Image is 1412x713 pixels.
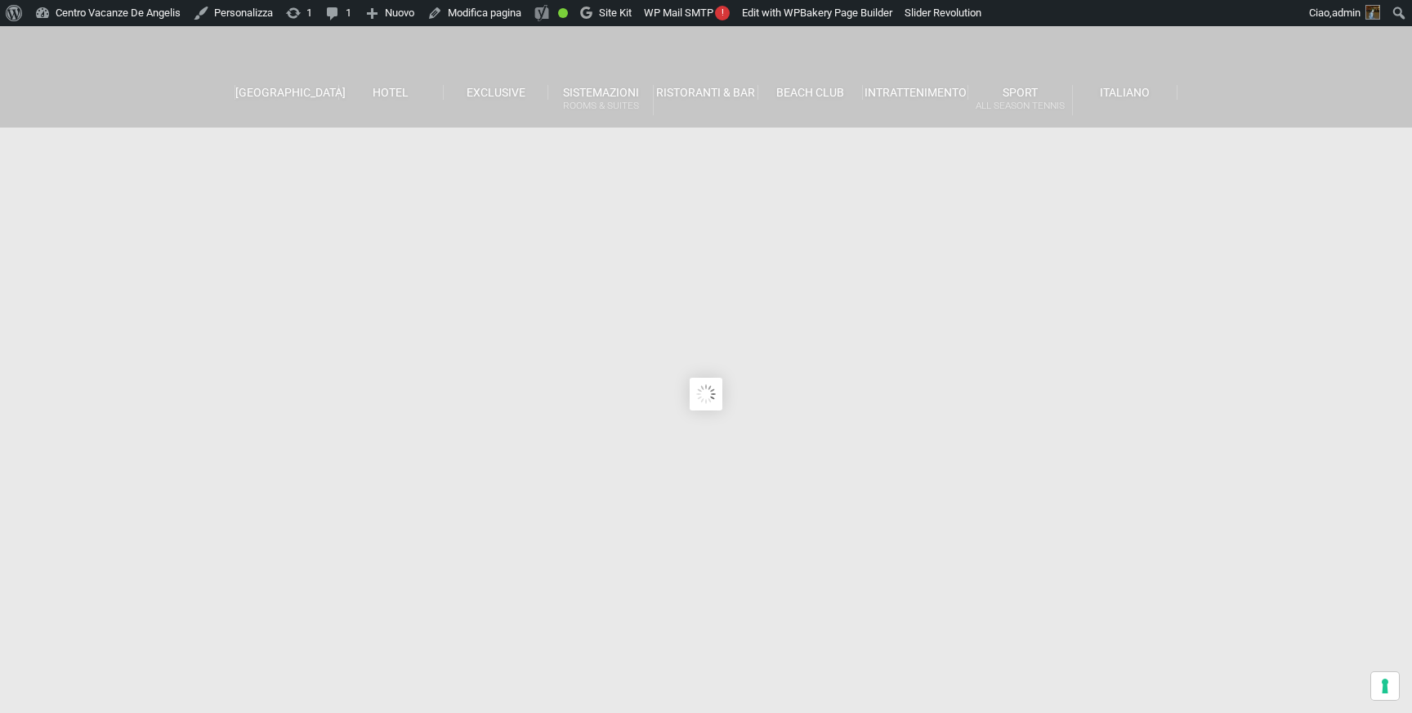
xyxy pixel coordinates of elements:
[654,85,758,100] a: Ristoranti & Bar
[863,85,967,100] a: Intrattenimento
[235,85,339,100] a: [GEOGRAPHIC_DATA]
[968,85,1073,115] a: SportAll Season Tennis
[599,7,632,19] span: Site Kit
[968,98,1072,114] small: All Season Tennis
[905,7,981,19] span: Slider Revolution
[444,85,548,100] a: Exclusive
[1100,86,1150,99] span: Italiano
[548,85,653,115] a: SistemazioniRooms & Suites
[1073,85,1177,100] a: Italiano
[758,85,863,100] a: Beach Club
[548,98,652,114] small: Rooms & Suites
[339,85,444,100] a: Hotel
[558,8,568,18] div: Buona
[715,6,730,20] span: !
[1332,7,1361,19] span: admin
[1371,672,1399,700] button: Le tue preferenze relative al consenso per le tecnologie di tracciamento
